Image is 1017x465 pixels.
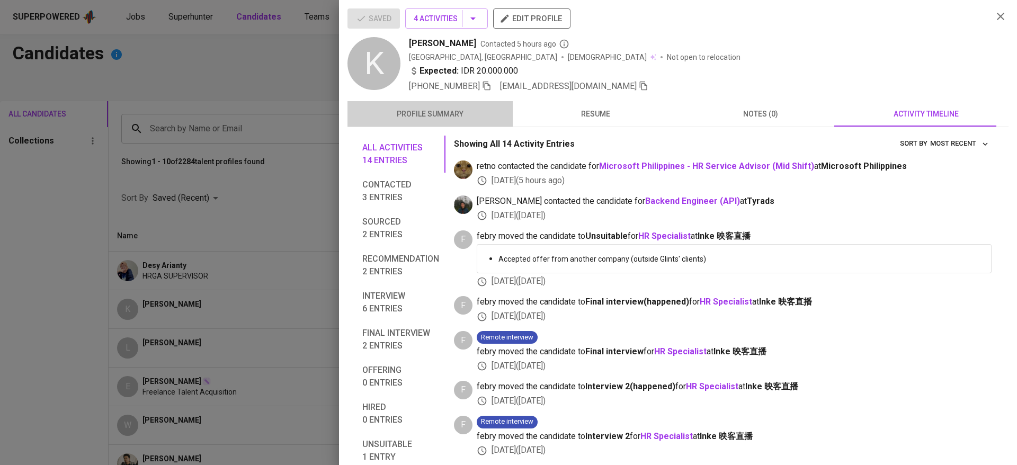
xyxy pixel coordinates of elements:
[493,8,570,29] button: edit profile
[362,438,439,463] span: Unsuitable 1 entry
[477,160,992,173] span: retno contacted the candidate for at
[480,39,569,49] span: Contacted 5 hours ago
[354,108,506,121] span: profile summary
[477,395,992,407] div: [DATE] ( [DATE] )
[454,416,472,434] div: F
[638,231,691,241] a: HR Specialist
[477,444,992,457] div: [DATE] ( [DATE] )
[585,231,628,241] b: Unsuitable
[493,14,570,22] a: edit profile
[362,401,439,426] span: Hired 0 entries
[927,136,992,152] button: sort by
[477,417,538,427] span: Remote interview
[362,253,439,278] span: Recommendation 2 entries
[454,138,575,150] p: Showing All 14 Activity Entries
[585,297,689,307] b: Final interview ( happened )
[454,230,472,249] div: F
[568,52,648,62] span: [DEMOGRAPHIC_DATA]
[454,195,472,214] img: glenn@glints.com
[362,290,439,315] span: Interview 6 entries
[559,39,569,49] svg: By Batam recruiter
[747,196,774,206] span: Tyrads
[362,178,439,204] span: Contacted 3 entries
[454,160,472,179] img: ec6c0910-f960-4a00-a8f8-c5744e41279e.jpg
[745,381,798,391] span: Inke 映客直播
[477,360,992,372] div: [DATE] ( [DATE] )
[599,161,814,171] a: Microsoft Philippines - HR Service Advisor (Mid Shift)
[498,254,983,264] p: Accepted offer from another company (outside Glints' clients)
[405,8,488,29] button: 4 Activities
[477,275,992,288] div: [DATE] ( [DATE] )
[477,230,992,243] span: febry moved the candidate to for at
[930,138,989,150] span: Most Recent
[409,81,480,91] span: [PHONE_NUMBER]
[645,196,740,206] a: Backend Engineer (API)
[519,108,672,121] span: resume
[362,327,439,352] span: Final interview 2 entries
[686,381,738,391] a: HR Specialist
[759,297,812,307] span: Inke 映客直播
[477,346,992,358] span: febry moved the candidate to for at
[821,161,907,171] span: Microsoft Philippines
[477,175,992,187] div: [DATE] ( 5 hours ago )
[409,65,518,77] div: IDR 20.000.000
[667,52,741,62] p: Not open to relocation
[420,65,459,77] b: Expected:
[900,139,927,147] span: sort by
[585,381,675,391] b: Interview 2 ( happened )
[477,333,538,343] span: Remote interview
[713,346,766,356] span: Inke 映客直播
[477,310,992,323] div: [DATE] ( [DATE] )
[640,431,693,441] a: HR Specialist
[477,381,992,393] span: febry moved the candidate to for at
[454,381,472,399] div: F
[502,12,562,25] span: edit profile
[850,108,1002,121] span: activity timeline
[409,37,476,50] span: [PERSON_NAME]
[409,52,557,62] div: [GEOGRAPHIC_DATA], [GEOGRAPHIC_DATA]
[362,141,439,167] span: All activities 14 entries
[477,210,992,222] div: [DATE] ( [DATE] )
[654,346,707,356] a: HR Specialist
[477,431,992,443] span: febry moved the candidate to for at
[700,297,752,307] a: HR Specialist
[347,37,400,90] div: K
[362,216,439,241] span: Sourced 2 entries
[477,195,992,208] span: [PERSON_NAME] contacted the candidate for at
[500,81,637,91] span: [EMAIL_ADDRESS][DOMAIN_NAME]
[700,431,753,441] span: Inke 映客直播
[362,364,439,389] span: Offering 0 entries
[698,231,751,241] span: Inke 映客直播
[414,12,479,25] span: 4 Activities
[585,431,630,441] b: Interview 2
[454,331,472,350] div: F
[585,346,644,356] b: Final interview
[684,108,837,121] span: notes (0)
[454,296,472,315] div: F
[477,296,992,308] span: febry moved the candidate to for at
